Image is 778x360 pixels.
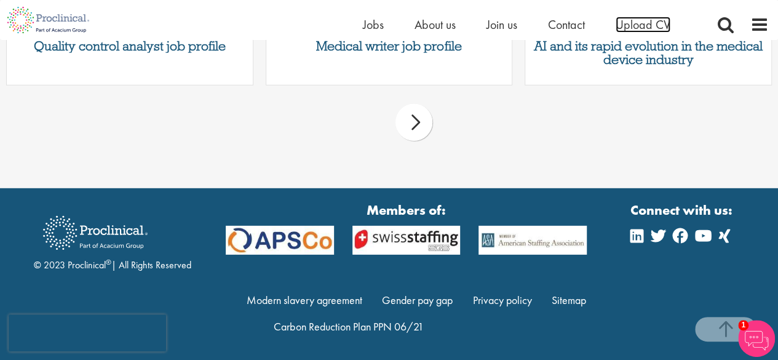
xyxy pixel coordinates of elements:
[486,17,517,33] a: Join us
[247,293,362,307] a: Modern slavery agreement
[738,320,748,330] span: 1
[216,226,343,255] img: APSCo
[469,226,596,255] img: APSCo
[272,39,506,53] a: Medical writer job profile
[9,314,166,351] iframe: reCAPTCHA
[226,201,587,220] strong: Members of:
[548,17,585,33] a: Contact
[34,207,157,258] img: Proclinical Recruitment
[415,17,456,33] a: About us
[473,293,532,307] a: Privacy policy
[382,293,453,307] a: Gender pay gap
[34,207,191,273] div: © 2023 Proclinical | All Rights Reserved
[274,319,423,334] a: Carbon Reduction Plan PPN 06/21
[363,17,384,33] a: Jobs
[395,104,432,141] div: next
[531,39,765,66] a: AI and its rapid evolution in the medical device industry
[616,17,670,33] a: Upload CV
[106,257,111,267] sup: ®
[13,39,247,53] a: Quality control analyst job profile
[552,293,586,307] a: Sitemap
[738,320,775,357] img: Chatbot
[630,201,735,220] strong: Connect with us:
[343,226,470,255] img: APSCo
